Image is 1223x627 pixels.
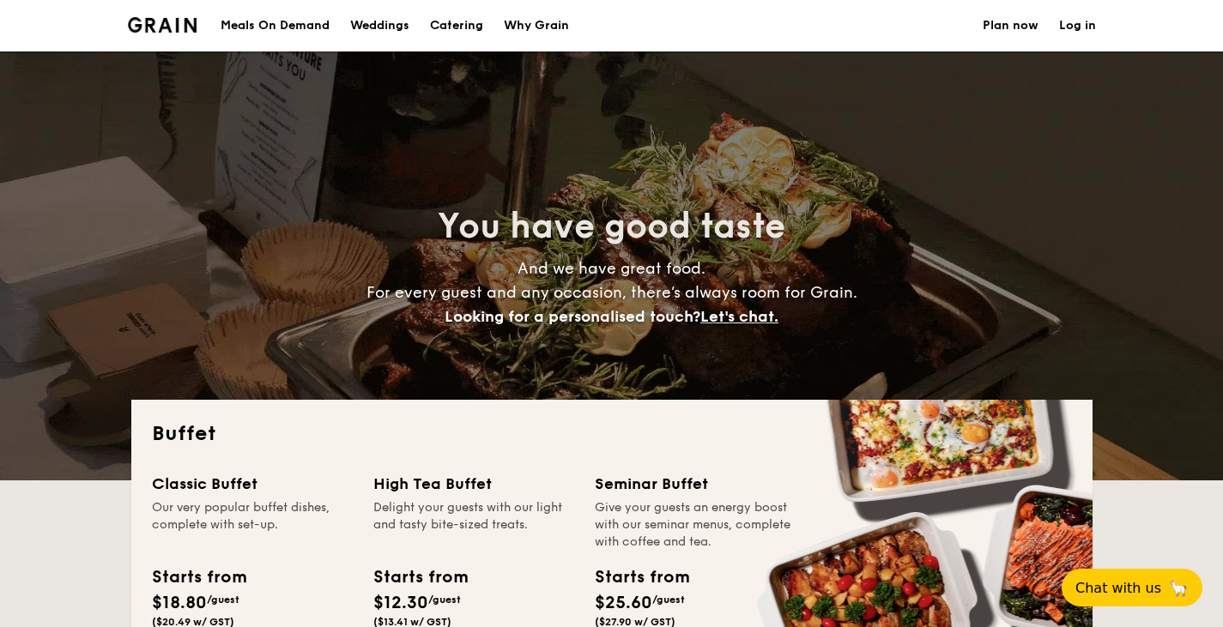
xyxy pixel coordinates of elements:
div: Starts from [595,564,688,590]
span: /guest [428,594,461,606]
span: Chat with us [1075,580,1161,596]
a: Logotype [128,17,197,33]
span: You have good taste [438,206,785,247]
div: Starts from [152,564,245,590]
span: $12.30 [373,593,428,613]
span: $25.60 [595,593,652,613]
span: /guest [207,594,239,606]
div: Classic Buffet [152,472,353,496]
div: Delight your guests with our light and tasty bite-sized treats. [373,499,574,551]
span: Let's chat. [700,307,778,326]
div: Our very popular buffet dishes, complete with set-up. [152,499,353,551]
span: /guest [652,594,685,606]
span: 🦙 [1168,578,1189,598]
span: $18.80 [152,593,207,613]
span: And we have great food. For every guest and any occasion, there’s always room for Grain. [366,259,857,326]
div: Give your guests an energy boost with our seminar menus, complete with coffee and tea. [595,499,796,551]
div: High Tea Buffet [373,472,574,496]
span: Looking for a personalised touch? [445,307,700,326]
div: Starts from [373,564,467,590]
h2: Buffet [152,420,1072,448]
div: Seminar Buffet [595,472,796,496]
img: Grain [128,17,197,33]
button: Chat with us🦙 [1062,569,1202,606]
